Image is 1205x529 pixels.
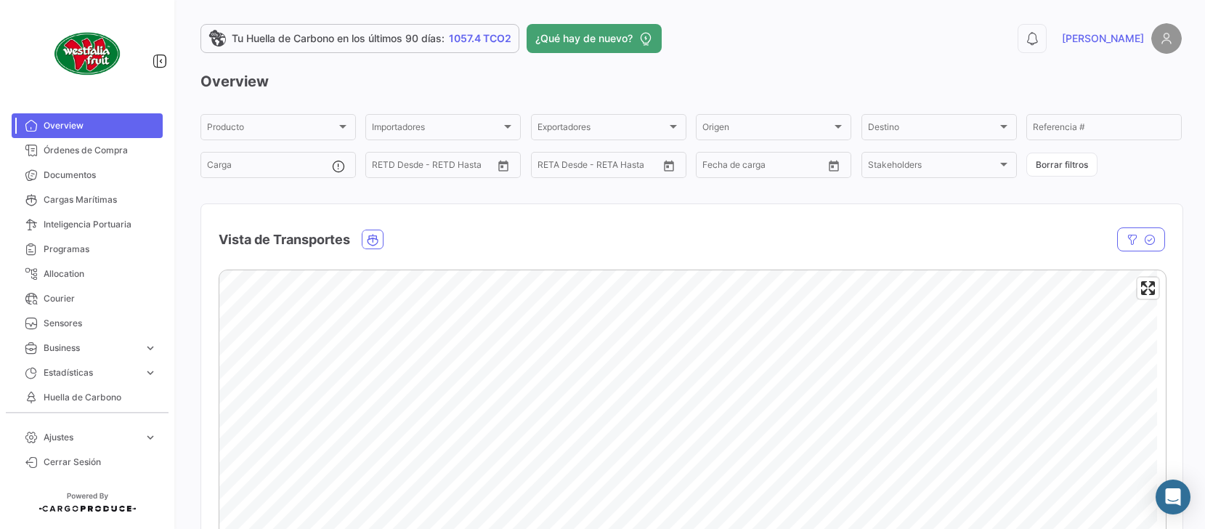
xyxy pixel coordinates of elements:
a: Overview [12,113,163,138]
span: Órdenes de Compra [44,144,157,157]
button: Open calendar [492,155,514,177]
button: Open calendar [823,155,845,177]
input: Hasta [739,162,796,172]
span: Business [44,342,138,355]
span: 1057.4 TCO2 [449,31,511,46]
input: Desde [372,162,398,172]
span: Overview [44,119,157,132]
button: Open calendar [658,155,680,177]
button: Borrar filtros [1026,153,1098,177]
span: Importadores [372,124,501,134]
a: Documentos [12,163,163,187]
a: Courier [12,286,163,311]
a: Programas [12,237,163,262]
a: Inteligencia Portuaria [12,212,163,237]
a: Huella de Carbono [12,385,163,410]
h4: Vista de Transportes [219,230,350,250]
span: Tu Huella de Carbono en los últimos 90 días: [232,31,445,46]
span: Sensores [44,317,157,330]
a: Sensores [12,311,163,336]
a: Allocation [12,262,163,286]
span: Cargas Marítimas [44,193,157,206]
input: Desde [702,162,729,172]
span: Courier [44,292,157,305]
input: Hasta [574,162,631,172]
input: Desde [537,162,564,172]
span: Ajustes [44,431,138,444]
span: Origen [702,124,832,134]
span: Cerrar Sesión [44,456,157,469]
a: Cargas Marítimas [12,187,163,212]
span: [PERSON_NAME] [1062,31,1144,46]
span: Destino [868,124,997,134]
span: Documentos [44,169,157,182]
h3: Overview [200,71,1182,92]
button: ¿Qué hay de nuevo? [527,24,662,53]
span: ¿Qué hay de nuevo? [535,31,633,46]
span: Programas [44,243,157,256]
span: Estadísticas [44,366,138,379]
a: Órdenes de Compra [12,138,163,163]
img: placeholder-user.png [1151,23,1182,54]
span: expand_more [144,366,157,379]
button: Enter fullscreen [1137,278,1159,299]
span: Producto [207,124,336,134]
a: Tu Huella de Carbono en los últimos 90 días:1057.4 TCO2 [200,24,519,53]
button: Ocean [362,230,383,249]
img: client-50.png [51,17,123,90]
span: expand_more [144,342,157,355]
span: Stakeholders [868,162,997,172]
span: Allocation [44,267,157,280]
span: Inteligencia Portuaria [44,218,157,231]
div: Abrir Intercom Messenger [1156,480,1190,514]
span: Huella de Carbono [44,391,157,404]
span: expand_more [144,431,157,444]
input: Hasta [408,162,466,172]
span: Exportadores [537,124,667,134]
